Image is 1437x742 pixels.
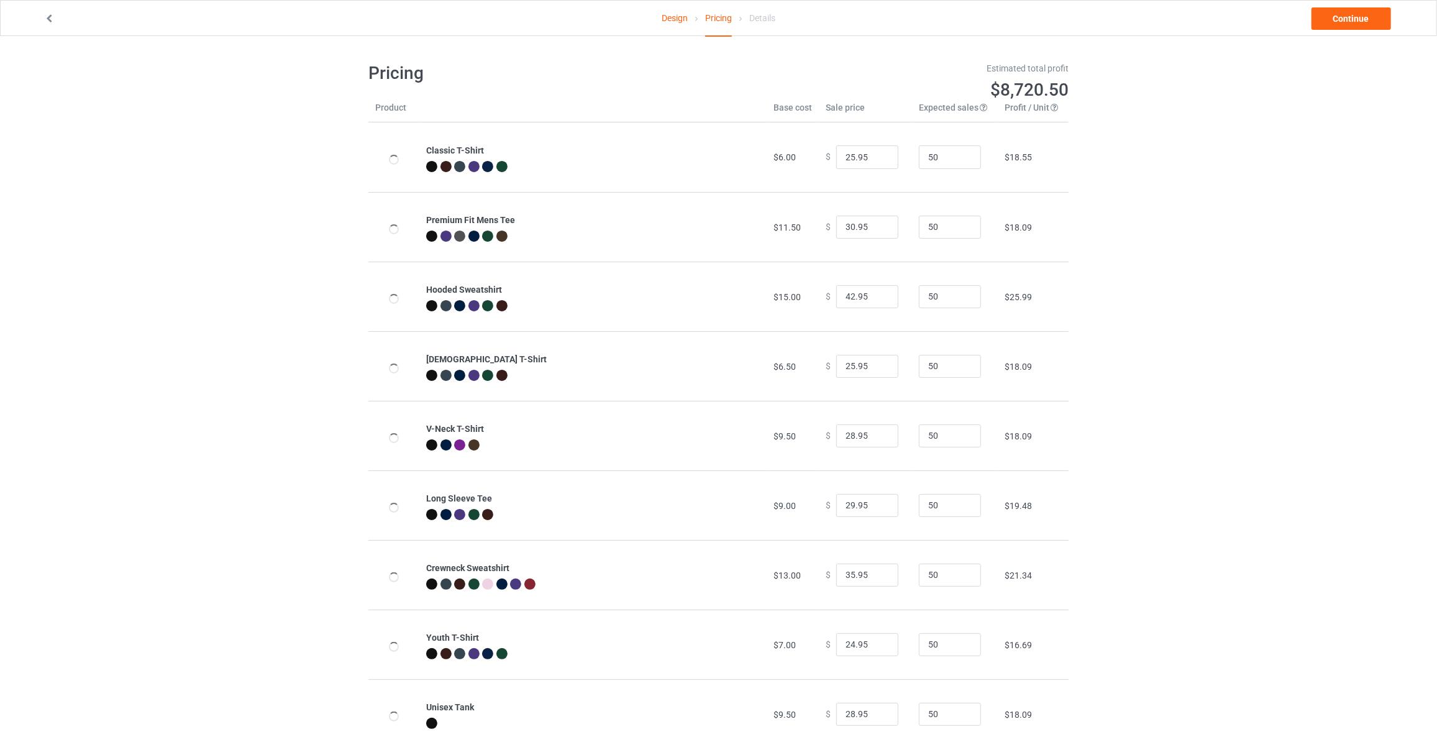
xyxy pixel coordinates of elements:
[826,500,831,510] span: $
[819,101,912,122] th: Sale price
[426,493,492,503] b: Long Sleeve Tee
[773,640,796,650] span: $7.00
[773,570,801,580] span: $13.00
[773,152,796,162] span: $6.00
[773,362,796,372] span: $6.50
[912,101,998,122] th: Expected sales
[773,431,796,441] span: $9.50
[773,292,801,302] span: $15.00
[705,1,732,37] div: Pricing
[1005,640,1032,650] span: $16.69
[773,222,801,232] span: $11.50
[826,431,831,441] span: $
[728,62,1069,75] div: Estimated total profit
[426,145,484,155] b: Classic T-Shirt
[1005,501,1032,511] span: $19.48
[990,80,1069,100] span: $8,720.50
[826,709,831,719] span: $
[1005,362,1032,372] span: $18.09
[368,101,419,122] th: Product
[1005,222,1032,232] span: $18.09
[426,563,509,573] b: Crewneck Sweatshirt
[826,222,831,232] span: $
[767,101,819,122] th: Base cost
[826,361,831,371] span: $
[1005,710,1032,720] span: $18.09
[826,152,831,162] span: $
[1005,152,1032,162] span: $18.55
[426,633,479,643] b: Youth T-Shirt
[773,501,796,511] span: $9.00
[773,710,796,720] span: $9.50
[426,285,502,295] b: Hooded Sweatshirt
[426,424,484,434] b: V-Neck T-Shirt
[426,354,547,364] b: [DEMOGRAPHIC_DATA] T-Shirt
[368,62,710,85] h1: Pricing
[826,639,831,649] span: $
[426,215,515,225] b: Premium Fit Mens Tee
[1005,431,1032,441] span: $18.09
[826,291,831,301] span: $
[1005,292,1032,302] span: $25.99
[426,702,474,712] b: Unisex Tank
[1005,570,1032,580] span: $21.34
[1312,7,1391,30] a: Continue
[662,1,688,35] a: Design
[826,570,831,580] span: $
[998,101,1069,122] th: Profit / Unit
[749,1,775,35] div: Details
